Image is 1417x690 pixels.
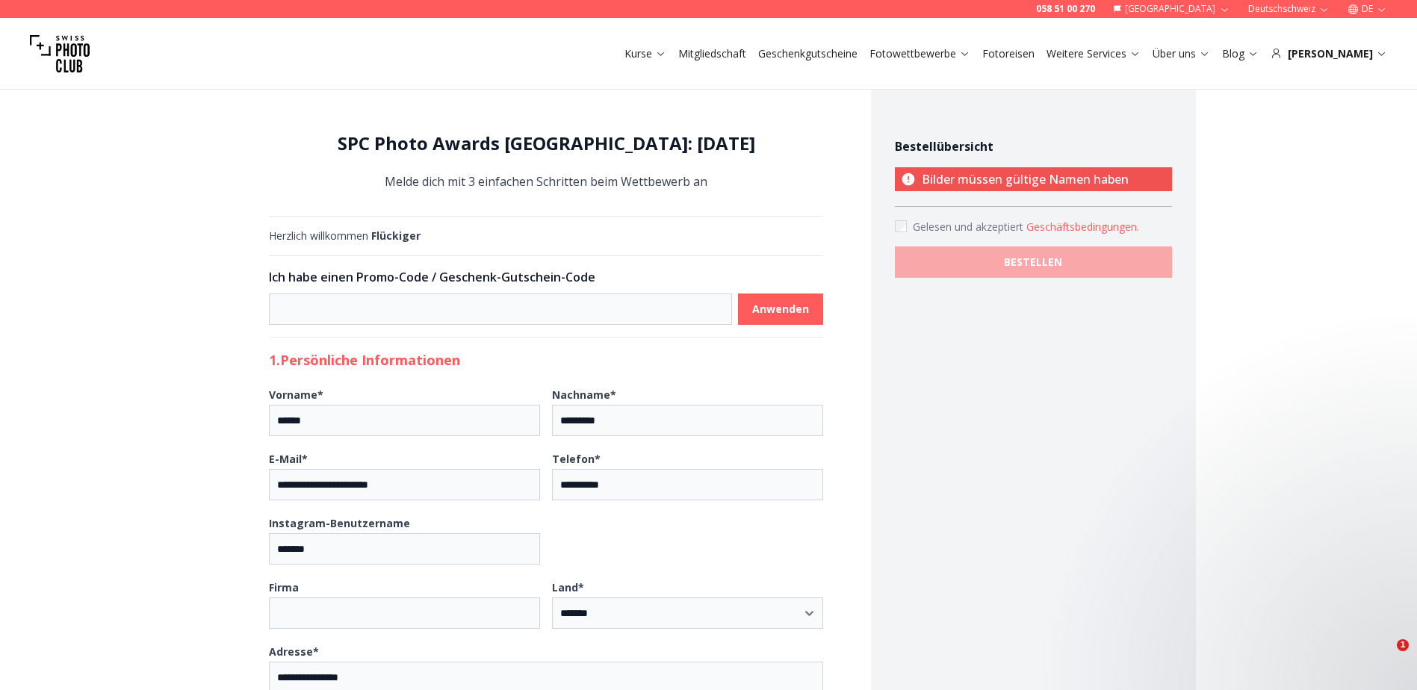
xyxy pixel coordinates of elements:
button: Blog [1216,43,1265,64]
input: Accept terms [895,220,907,232]
h4: Bestellübersicht [895,137,1172,155]
button: Kurse [618,43,672,64]
img: Swiss photo club [30,24,90,84]
button: BESTELLEN [895,246,1172,278]
input: Telefon* [552,469,823,500]
b: BESTELLEN [1004,255,1062,270]
a: Fotowettbewerbe [869,46,970,61]
a: Geschenkgutscheine [758,46,858,61]
button: Weitere Services [1041,43,1147,64]
b: Instagram-Benutzername [269,516,410,530]
b: E-Mail * [269,452,308,466]
button: Accept termsGelesen und akzeptiert [1026,220,1139,234]
iframe: Intercom live chat [1366,639,1402,675]
button: Geschenkgutscheine [752,43,863,64]
button: Fotowettbewerbe [863,43,976,64]
span: Gelesen und akzeptiert [913,220,1026,234]
a: Fotoreisen [982,46,1035,61]
a: Über uns [1153,46,1210,61]
input: Nachname* [552,405,823,436]
a: 058 51 00 270 [1036,3,1095,15]
b: Nachname * [552,388,616,402]
b: Land * [552,580,584,594]
b: Vorname * [269,388,323,402]
input: Vorname* [269,405,540,436]
b: Adresse * [269,644,319,659]
button: Anwenden [738,293,823,325]
h1: SPC Photo Awards [GEOGRAPHIC_DATA]: [DATE] [269,131,823,155]
a: Kurse [624,46,666,61]
span: 1 [1397,639,1409,651]
button: Fotoreisen [976,43,1041,64]
a: Mitgliedschaft [678,46,746,61]
b: Flückiger [371,229,421,243]
b: Telefon * [552,452,601,466]
input: Firma [269,597,540,629]
p: Bilder müssen gültige Namen haben [895,167,1172,191]
input: Instagram-Benutzername [269,533,540,565]
div: [PERSON_NAME] [1271,46,1387,61]
button: Mitgliedschaft [672,43,752,64]
b: Firma [269,580,299,594]
div: Herzlich willkommen [269,229,823,243]
b: Anwenden [752,302,809,317]
input: E-Mail* [269,469,540,500]
a: Weitere Services [1047,46,1141,61]
button: Über uns [1147,43,1216,64]
h2: 1. Persönliche Informationen [269,349,823,370]
a: Blog [1222,46,1259,61]
h3: Ich habe einen Promo-Code / Geschenk-Gutschein-Code [269,268,823,286]
select: Land* [552,597,823,629]
div: Melde dich mit 3 einfachen Schritten beim Wettbewerb an [269,131,823,192]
